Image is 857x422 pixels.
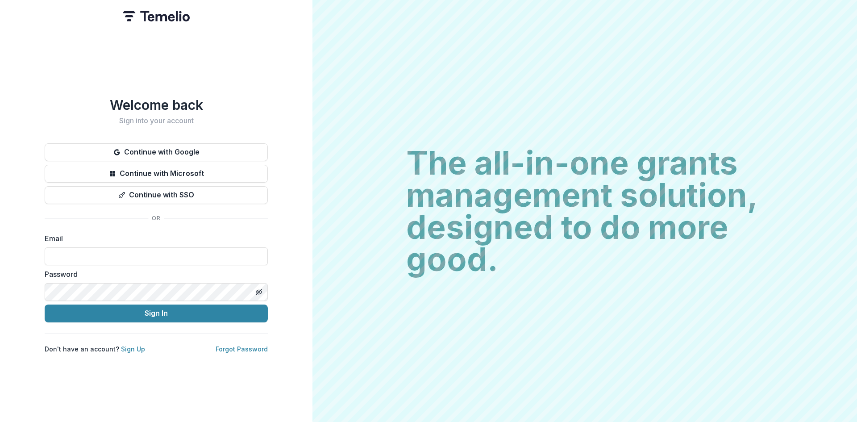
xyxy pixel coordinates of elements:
a: Sign Up [121,345,145,353]
button: Sign In [45,305,268,322]
label: Email [45,233,262,244]
label: Password [45,269,262,280]
button: Toggle password visibility [252,285,266,299]
img: Temelio [123,11,190,21]
p: Don't have an account? [45,344,145,354]
button: Continue with Google [45,143,268,161]
h1: Welcome back [45,97,268,113]
button: Continue with SSO [45,186,268,204]
h2: Sign into your account [45,117,268,125]
button: Continue with Microsoft [45,165,268,183]
a: Forgot Password [216,345,268,353]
